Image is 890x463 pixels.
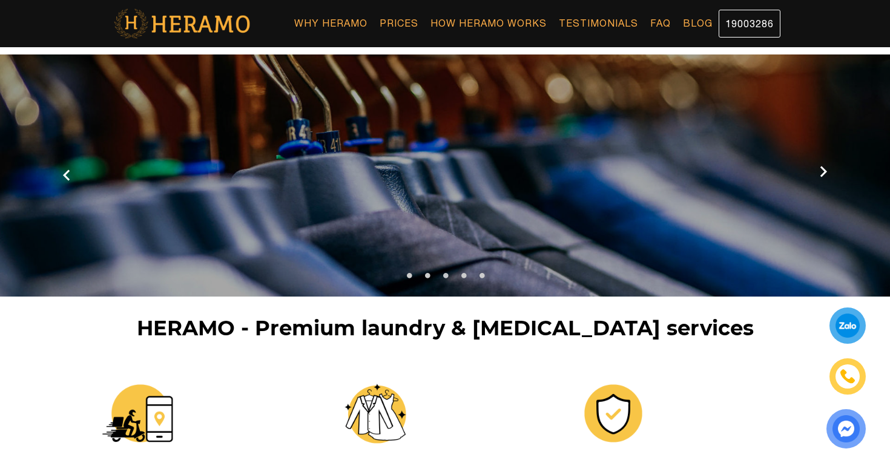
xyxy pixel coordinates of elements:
[403,272,415,284] button: 1
[553,10,644,36] a: Testimonials
[840,369,855,384] img: phone-icon
[644,10,677,36] a: FAQ
[110,8,254,39] img: logo-with-text.png
[107,316,783,341] h1: HERAMO - Premium laundry & [MEDICAL_DATA] services
[577,377,650,450] img: heramo-giat-hap-giat-kho-an-tam
[719,10,780,38] a: 19003286
[374,10,424,36] a: Prices
[439,272,451,284] button: 3
[677,10,719,36] a: Blog
[457,272,469,284] button: 4
[421,272,433,284] button: 2
[831,360,864,393] a: phone-icon
[339,377,412,450] img: heramo-giat-hap-giat-kho-chat-luong
[101,377,174,450] img: heramo-giat-hap-giat-kho-tien-loi
[424,10,553,36] a: How Heramo Works
[288,10,374,36] a: Why Heramo
[475,272,487,284] button: 5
